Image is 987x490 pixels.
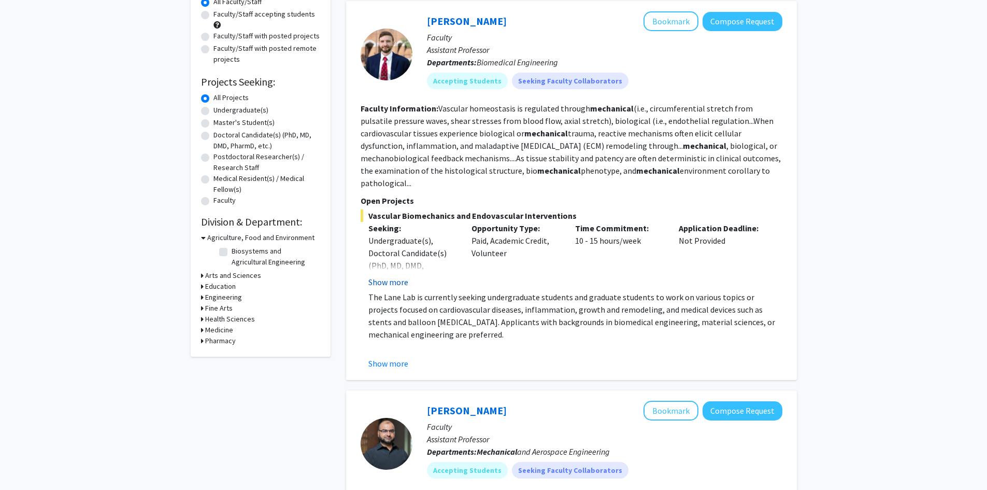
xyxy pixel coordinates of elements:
h3: Health Sciences [205,314,255,325]
b: Faculty Information: [361,103,438,114]
div: Paid, Academic Credit, Volunteer [464,222,567,288]
iframe: Chat [8,443,44,482]
mat-chip: Seeking Faculty Collaborators [512,462,628,479]
span: and Aerospace Engineering [477,446,610,457]
h2: Projects Seeking: [201,76,320,88]
p: Time Commitment: [575,222,663,234]
p: Opportunity Type: [471,222,560,234]
label: Biosystems and Agricultural Engineering [232,246,318,268]
b: mechanical [524,128,568,138]
label: Faculty/Staff with posted remote projects [213,43,320,65]
h3: Education [205,281,236,292]
div: Not Provided [671,222,775,288]
span: Vascular Biomechanics and Endovascular Interventions [361,209,782,222]
mat-chip: Accepting Students [427,462,508,479]
button: Show more [368,276,408,288]
label: Medical Resident(s) / Medical Fellow(s) [213,173,320,195]
div: Undergraduate(s), Doctoral Candidate(s) (PhD, MD, DMD, PharmD, etc.) [368,234,456,284]
h2: Division & Department: [201,216,320,228]
b: mechanical [683,141,726,151]
b: mechanical [590,103,634,114]
label: Undergraduate(s) [213,105,268,116]
label: Faculty [213,195,236,206]
h3: Medicine [205,325,233,335]
h3: Agriculture, Food and Environment [207,232,314,243]
p: Seeking: [368,222,456,234]
fg-read-more: Vascular homeostasis is regulated through (i.e., circumferential stretch from pulsatile pressure ... [361,103,781,188]
h3: Engineering [205,292,242,303]
button: Add Madhav Baral to Bookmarks [643,401,698,421]
label: Doctoral Candidate(s) (PhD, MD, DMD, PharmD, etc.) [213,130,320,151]
p: Open Projects [361,194,782,207]
p: Application Deadline: [679,222,767,234]
h3: Pharmacy [205,335,236,346]
div: 10 - 15 hours/week [567,222,671,288]
b: Mechanical [477,446,517,457]
p: The Lane Lab is currently seeking undergraduate students and graduate students to work on various... [368,291,782,341]
p: Assistant Professor [427,433,782,445]
mat-chip: Seeking Faculty Collaborators [512,73,628,89]
p: Faculty [427,421,782,433]
b: mechanical [537,165,581,176]
label: All Projects [213,92,249,103]
button: Compose Request to Madhav Baral [703,401,782,421]
label: Faculty/Staff with posted projects [213,31,320,41]
label: Faculty/Staff accepting students [213,9,315,20]
button: Compose Request to Brooks Lane [703,12,782,31]
button: Add Brooks Lane to Bookmarks [643,11,698,31]
label: Postdoctoral Researcher(s) / Research Staff [213,151,320,173]
a: [PERSON_NAME] [427,404,507,417]
b: mechanical [636,165,680,176]
h3: Arts and Sciences [205,270,261,281]
p: Faculty [427,31,782,44]
button: Show more [368,357,408,370]
label: Master's Student(s) [213,117,275,128]
h3: Fine Arts [205,303,233,314]
p: Assistant Professor [427,44,782,56]
mat-chip: Accepting Students [427,73,508,89]
a: [PERSON_NAME] [427,15,507,27]
b: Departments: [427,57,477,67]
b: Departments: [427,446,477,457]
span: Biomedical Engineering [477,57,558,67]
